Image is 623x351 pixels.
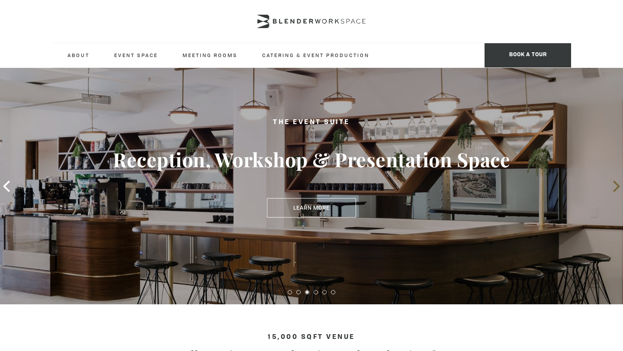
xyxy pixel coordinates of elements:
h2: The Event Suite [31,117,592,128]
a: Event Space [107,43,165,67]
a: Meeting Rooms [176,43,244,67]
a: About [61,43,96,67]
h3: Reception, Workshop & Presentation Space [31,147,592,172]
h4: 15,000 sqft venue [52,334,571,341]
a: Catering & Event Production [255,43,376,67]
span: Book a tour [485,43,571,67]
iframe: Chat Widget [580,310,623,351]
a: Learn More [267,198,356,218]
